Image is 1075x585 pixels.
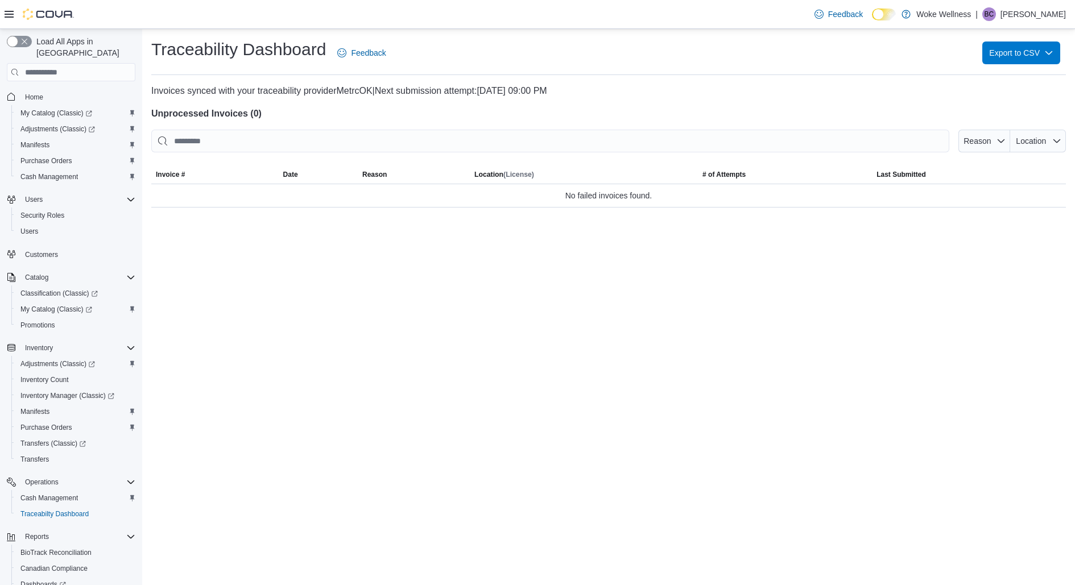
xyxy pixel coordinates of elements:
a: Purchase Orders [16,421,77,434]
a: Purchase Orders [16,154,77,168]
button: Cash Management [11,169,140,185]
button: Inventory [20,341,57,355]
span: Manifests [16,405,135,418]
a: Feedback [333,42,390,64]
a: Home [20,90,48,104]
span: Home [20,89,135,103]
span: Canadian Compliance [16,562,135,575]
span: Traceabilty Dashboard [20,509,89,518]
span: Catalog [20,271,135,284]
button: Purchase Orders [11,420,140,435]
span: Canadian Compliance [20,564,88,573]
span: Users [20,227,38,236]
span: Purchase Orders [16,421,135,434]
span: Promotions [20,321,55,330]
button: Inventory Count [11,372,140,388]
button: Transfers [11,451,140,467]
a: Manifests [16,138,54,152]
button: Canadian Compliance [11,561,140,576]
span: Load All Apps in [GEOGRAPHIC_DATA] [32,36,135,59]
span: Export to CSV [989,42,1053,64]
span: Adjustments (Classic) [20,125,95,134]
span: Reports [20,530,135,543]
a: Feedback [810,3,867,26]
a: Canadian Compliance [16,562,92,575]
p: [PERSON_NAME] [1000,7,1066,21]
span: # of Attempts [702,170,746,179]
a: Classification (Classic) [11,285,140,301]
p: | [975,7,978,21]
span: Purchase Orders [16,154,135,168]
button: Users [11,223,140,239]
a: Transfers [16,453,53,466]
span: Classification (Classic) [20,289,98,298]
span: Operations [25,478,59,487]
input: This is a search bar. After typing your query, hit enter to filter the results lower in the page. [151,130,949,152]
span: Cash Management [20,493,78,503]
button: Invoice # [151,165,279,184]
span: Location (License) [474,170,534,179]
a: Transfers (Classic) [16,437,90,450]
span: Customers [25,250,58,259]
span: Last Submitted [876,170,926,179]
span: Dark Mode [872,20,873,21]
button: Catalog [20,271,53,284]
span: Transfers [20,455,49,464]
button: Purchase Orders [11,153,140,169]
span: Next submission attempt: [375,86,477,96]
span: Catalog [25,273,48,282]
button: Date [279,165,358,184]
a: Adjustments (Classic) [16,122,100,136]
button: Catalog [2,269,140,285]
img: Cova [23,9,74,20]
span: Customers [20,247,135,262]
p: Woke Wellness [916,7,971,21]
a: BioTrack Reconciliation [16,546,96,559]
h5: Location [474,170,534,179]
span: Manifests [20,140,49,150]
a: Security Roles [16,209,69,222]
span: My Catalog (Classic) [16,106,135,120]
span: Adjustments (Classic) [16,357,135,371]
a: Manifests [16,405,54,418]
span: (License) [503,171,534,179]
button: Reason [958,130,1010,152]
span: Users [16,225,135,238]
span: Inventory Manager (Classic) [20,391,114,400]
a: My Catalog (Classic) [11,301,140,317]
span: Operations [20,475,135,489]
span: My Catalog (Classic) [16,302,135,316]
span: Manifests [20,407,49,416]
span: Promotions [16,318,135,332]
button: Operations [2,474,140,490]
span: BC [985,7,994,21]
div: Blaine Carter [982,7,996,21]
button: Reports [2,529,140,545]
button: Customers [2,246,140,263]
span: Users [20,193,135,206]
span: Home [25,93,43,102]
span: Inventory [20,341,135,355]
span: Reason [362,170,387,179]
span: Inventory Count [20,375,69,384]
a: Cash Management [16,491,82,505]
span: Transfers [16,453,135,466]
span: Classification (Classic) [16,287,135,300]
span: Inventory Count [16,373,135,387]
span: Traceabilty Dashboard [16,507,135,521]
span: Feedback [828,9,863,20]
span: BioTrack Reconciliation [16,546,135,559]
span: Security Roles [16,209,135,222]
span: Reason [964,136,991,146]
a: Inventory Manager (Classic) [11,388,140,404]
span: Inventory [25,343,53,352]
a: My Catalog (Classic) [16,302,97,316]
a: Inventory Manager (Classic) [16,389,119,403]
h4: Unprocessed Invoices ( 0 ) [151,107,1066,121]
a: Adjustments (Classic) [11,121,140,137]
button: Manifests [11,404,140,420]
span: Cash Management [20,172,78,181]
span: My Catalog (Classic) [20,109,92,118]
span: Transfers (Classic) [16,437,135,450]
span: BioTrack Reconciliation [20,548,92,557]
